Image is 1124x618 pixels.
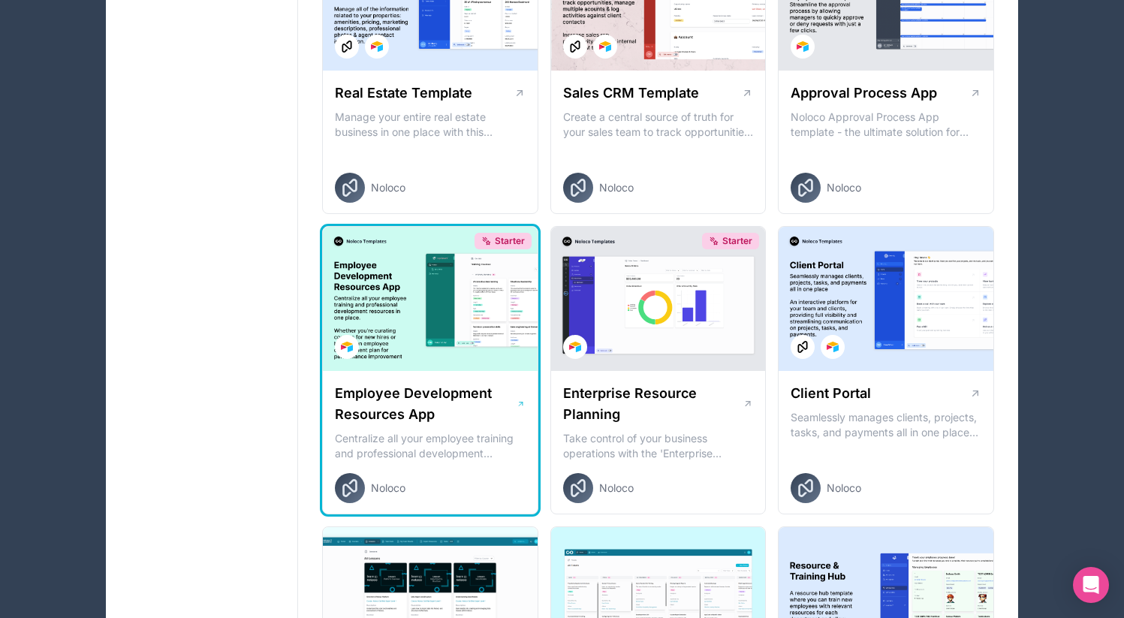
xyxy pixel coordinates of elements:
[569,341,581,353] img: Airtable Logo
[797,41,809,53] img: Airtable Logo
[722,235,752,247] span: Starter
[791,83,937,104] h1: Approval Process App
[563,110,754,140] p: Create a central source of truth for your sales team to track opportunities, manage multiple acco...
[791,110,981,140] p: Noloco Approval Process App template - the ultimate solution for managing your employee's time of...
[599,481,634,496] span: Noloco
[791,383,871,404] h1: Client Portal
[335,431,526,461] p: Centralize all your employee training and professional development resources in one place. Whethe...
[495,235,525,247] span: Starter
[563,431,754,461] p: Take control of your business operations with the 'Enterprise Resource Planning' template. This c...
[827,341,839,353] img: Airtable Logo
[371,180,405,195] span: Noloco
[599,180,634,195] span: Noloco
[1073,567,1109,603] div: Open Intercom Messenger
[371,41,383,53] img: Airtable Logo
[791,410,981,440] p: Seamlessly manages clients, projects, tasks, and payments all in one place An interactive platfor...
[335,110,526,140] p: Manage your entire real estate business in one place with this comprehensive real estate transact...
[335,83,472,104] h1: Real Estate Template
[827,481,861,496] span: Noloco
[563,383,743,425] h1: Enterprise Resource Planning
[341,341,353,353] img: Airtable Logo
[599,41,611,53] img: Airtable Logo
[371,481,405,496] span: Noloco
[563,83,699,104] h1: Sales CRM Template
[335,383,517,425] h1: Employee Development Resources App
[827,180,861,195] span: Noloco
